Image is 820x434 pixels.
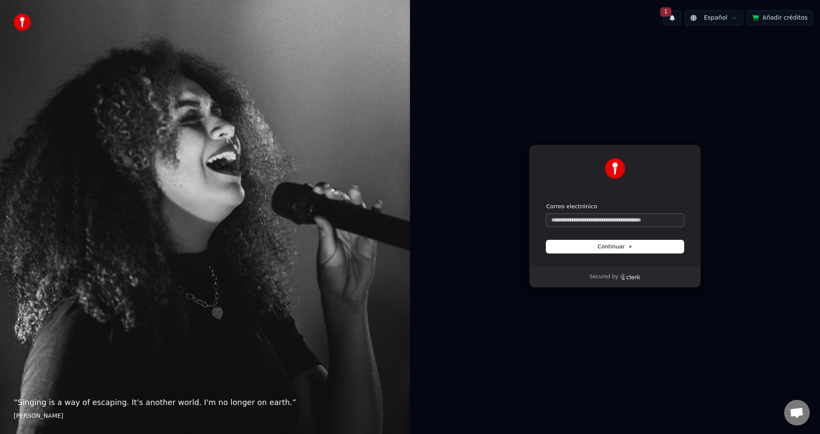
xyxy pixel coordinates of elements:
[14,14,31,31] img: youka
[589,274,618,280] p: Secured by
[784,400,810,425] div: Chat abierto
[660,7,671,17] span: 1
[747,10,813,26] button: Añadir créditos
[663,10,681,26] button: 1
[546,240,684,253] button: Continuar
[14,412,396,420] footer: [PERSON_NAME]
[620,274,641,280] a: Clerk logo
[597,243,633,250] span: Continuar
[605,158,625,179] img: Youka
[546,203,597,210] label: Correo electrónico
[14,396,396,408] p: “ Singing is a way of escaping. It's another world. I'm no longer on earth. ”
